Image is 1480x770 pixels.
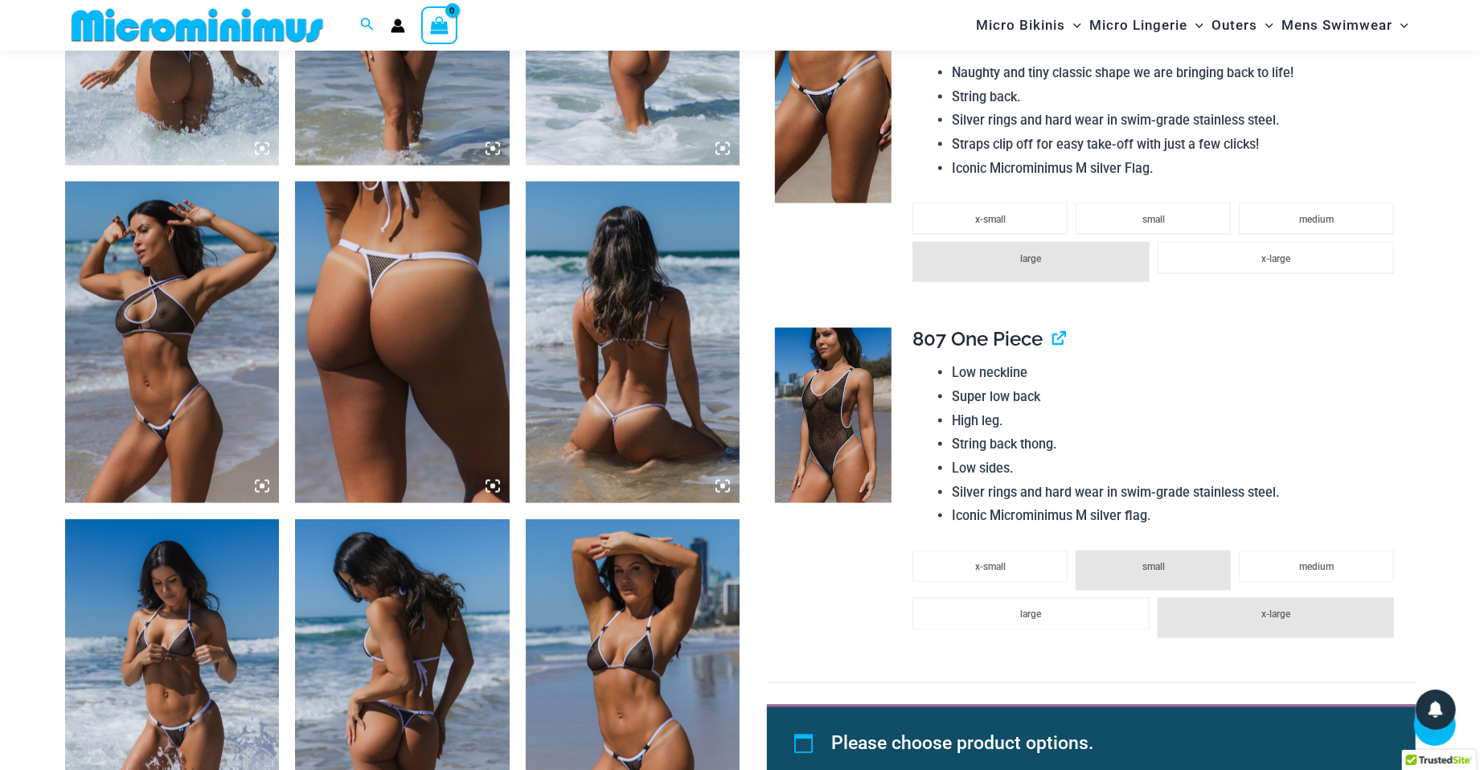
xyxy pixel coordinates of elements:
[952,504,1402,528] li: Iconic Microminimus M silver flag.
[1239,203,1394,235] li: medium
[1239,551,1394,583] li: medium
[952,85,1402,109] li: String back.
[952,457,1402,481] li: Low sides.
[295,182,510,503] img: Tradewinds Ink and Ivory 469 Thong
[952,361,1402,385] li: Low neckline
[775,328,892,503] img: Tradewinds Ink and Ivory 807 One Piece
[970,2,1416,48] nav: Site Navigation
[1142,214,1165,225] span: small
[1299,214,1334,225] span: medium
[1021,609,1042,621] span: large
[1142,562,1165,573] span: small
[391,18,405,33] a: Account icon link
[912,551,1068,583] li: x-small
[952,109,1402,133] li: Silver rings and hard wear in swim-grade stainless steel.
[1257,5,1273,46] span: Menu Toggle
[952,133,1402,157] li: Straps clip off for easy take-off with just a few clicks!
[1207,5,1277,46] a: OutersMenu ToggleMenu Toggle
[1021,253,1042,264] span: large
[1065,5,1081,46] span: Menu Toggle
[360,15,375,35] a: Search icon link
[1261,253,1290,264] span: x-large
[1281,5,1392,46] span: Mens Swimwear
[952,481,1402,505] li: Silver rings and hard wear in swim-grade stainless steel.
[1158,598,1394,638] li: x-large
[1187,5,1203,46] span: Menu Toggle
[832,726,1379,763] li: Please choose product options.
[526,182,740,503] img: Tradewinds Ink and Ivory 384 Halter 453 Micro
[912,203,1068,235] li: x-small
[1392,5,1408,46] span: Menu Toggle
[1277,5,1412,46] a: Mens SwimwearMenu ToggleMenu Toggle
[952,409,1402,433] li: High leg.
[952,432,1402,457] li: String back thong.
[1085,5,1207,46] a: Micro LingerieMenu ToggleMenu Toggle
[1158,242,1394,274] li: x-large
[972,5,1085,46] a: Micro BikinisMenu ToggleMenu Toggle
[1211,5,1257,46] span: Outers
[65,182,280,503] img: Tradewinds Ink and Ivory 384 Halter 453 Micro
[1261,609,1290,621] span: x-large
[952,385,1402,409] li: Super low back
[912,327,1043,350] span: 807 One Piece
[976,5,1065,46] span: Micro Bikinis
[952,61,1402,85] li: Naughty and tiny classic shape we are bringing back to life!
[952,157,1402,181] li: Iconic Microminimus M silver Flag.
[421,6,458,43] a: View Shopping Cart, empty
[975,562,1006,573] span: x-small
[912,242,1149,282] li: large
[1089,5,1187,46] span: Micro Lingerie
[65,7,330,43] img: MM SHOP LOGO FLAT
[1299,562,1334,573] span: medium
[975,214,1006,225] span: x-small
[1076,203,1231,235] li: small
[775,28,892,203] img: Tradewinds Ink and Ivory 317 Tri Top 453 Micro
[912,598,1149,630] li: large
[1076,551,1231,591] li: small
